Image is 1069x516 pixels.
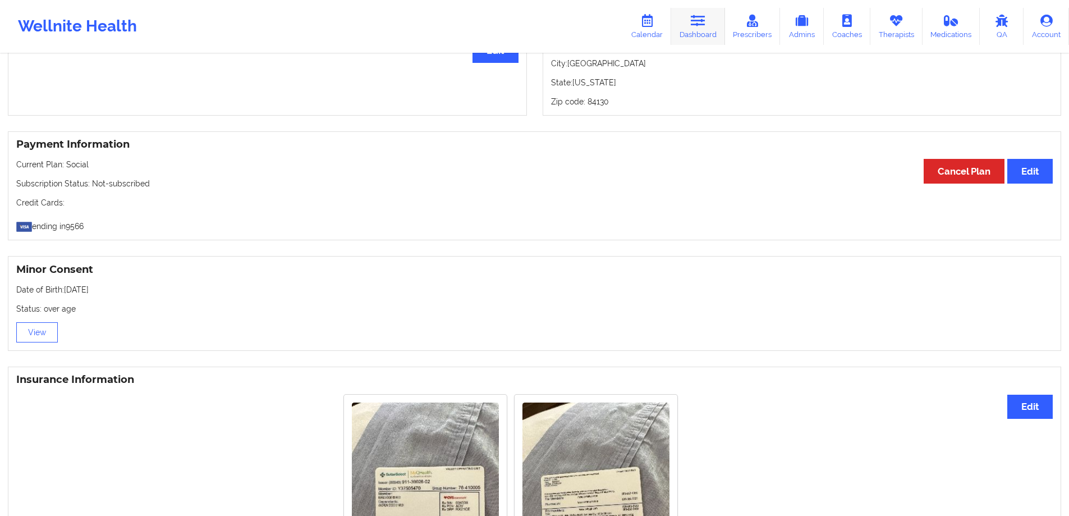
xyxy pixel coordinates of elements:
[16,303,1053,314] p: Status: over age
[780,8,824,45] a: Admins
[725,8,781,45] a: Prescribers
[980,8,1024,45] a: QA
[1024,8,1069,45] a: Account
[671,8,725,45] a: Dashboard
[16,138,1053,151] h3: Payment Information
[551,96,1053,107] p: Zip code: 84130
[1007,159,1053,183] button: Edit
[16,159,1053,170] p: Current Plan: Social
[924,159,1004,183] button: Cancel Plan
[551,58,1053,69] p: City: [GEOGRAPHIC_DATA]
[16,263,1053,276] h3: Minor Consent
[551,77,1053,88] p: State: [US_STATE]
[16,322,58,343] button: View
[16,216,1053,232] p: ending in 9566
[16,373,1053,386] h3: Insurance Information
[16,178,1053,189] p: Subscription Status: Not-subscribed
[824,8,870,45] a: Coaches
[1007,395,1053,419] button: Edit
[623,8,671,45] a: Calendar
[16,284,1053,295] p: Date of Birth: [DATE]
[923,8,980,45] a: Medications
[16,197,1053,208] p: Credit Cards:
[870,8,923,45] a: Therapists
